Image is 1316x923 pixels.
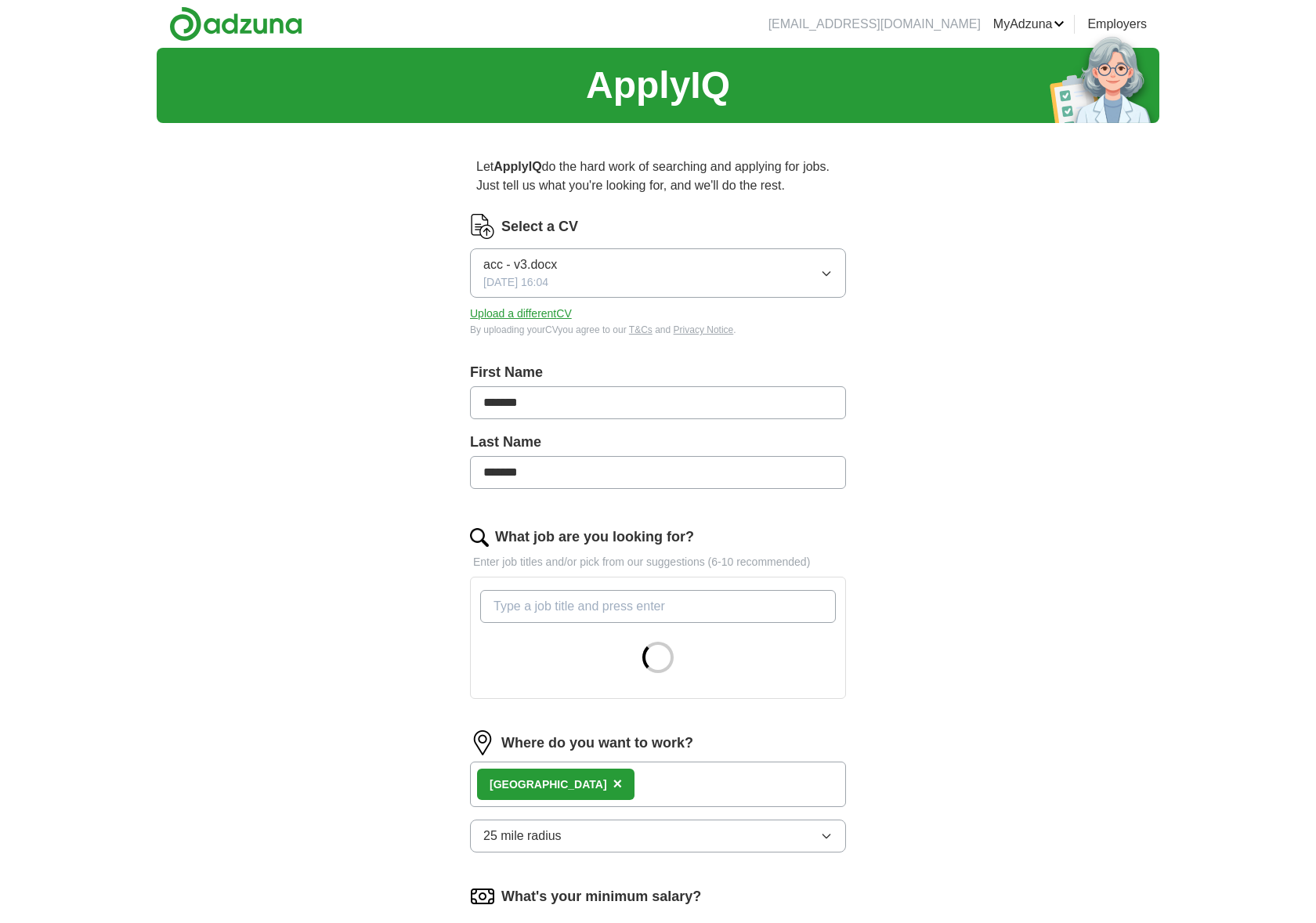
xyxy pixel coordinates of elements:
[470,432,846,453] label: Last Name
[483,827,562,845] span: 25 mile radius
[613,775,623,792] span: ×
[501,216,578,237] label: Select a CV
[586,57,730,114] h1: ApplyIQ
[470,151,846,201] p: Let do the hard work of searching and applying for jobs. Just tell us what you're looking for, an...
[501,886,701,907] label: What's your minimum salary?
[629,324,653,335] a: T&Cs
[470,214,495,239] img: CV Icon
[490,776,607,793] div: [GEOGRAPHIC_DATA]
[470,528,489,547] img: search.png
[470,306,572,322] button: Upload a differentCV
[483,274,548,291] span: [DATE] 16:04
[483,255,557,274] span: acc - v3.docx
[470,820,846,852] button: 25 mile radius
[495,527,694,548] label: What job are you looking for?
[493,160,541,173] strong: ApplyIQ
[674,324,734,335] a: Privacy Notice
[169,6,302,42] img: Adzuna logo
[501,733,693,754] label: Where do you want to work?
[470,323,846,337] div: By uploading your CV you agree to our and .
[470,554,846,570] p: Enter job titles and/or pick from our suggestions (6-10 recommended)
[613,773,623,796] button: ×
[768,15,981,34] li: [EMAIL_ADDRESS][DOMAIN_NAME]
[470,248,846,298] button: acc - v3.docx[DATE] 16:04
[480,590,836,623] input: Type a job title and press enter
[470,730,495,755] img: location.png
[470,362,846,383] label: First Name
[470,884,495,909] img: salary.png
[993,15,1065,34] a: MyAdzuna
[1087,15,1147,34] a: Employers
